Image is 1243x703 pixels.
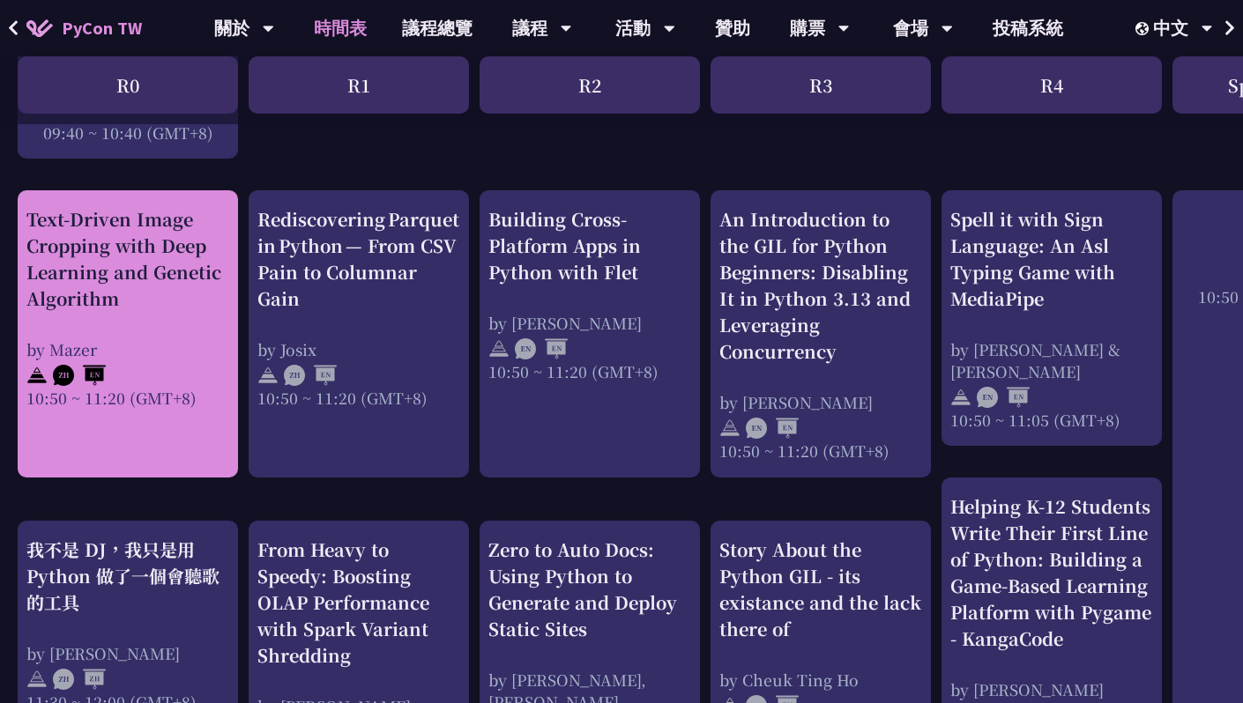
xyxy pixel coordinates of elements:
[515,338,568,359] img: ENEN.5a408d1.svg
[26,536,229,616] div: 我不是 DJ，我只是用 Python 做了一個會聽歌的工具
[488,360,691,382] div: 10:50 ~ 11:20 (GMT+8)
[950,206,1153,312] div: Spell it with Sign Language: An Asl Typing Game with MediaPipe
[26,19,53,37] img: Home icon of PyCon TW 2025
[284,365,337,386] img: ZHEN.371966e.svg
[26,206,229,312] div: Text-Driven Image Cropping with Deep Learning and Genetic Algorithm
[719,391,922,413] div: by [PERSON_NAME]
[942,56,1162,114] div: R4
[719,669,922,691] div: by Cheuk Ting Ho
[257,365,279,386] img: svg+xml;base64,PHN2ZyB4bWxucz0iaHR0cDovL3d3dy53My5vcmcvMjAwMC9zdmciIHdpZHRoPSIyNCIgaGVpZ2h0PSIyNC...
[977,387,1030,408] img: ENEN.5a408d1.svg
[950,409,1153,431] div: 10:50 ~ 11:05 (GMT+8)
[257,338,460,360] div: by Josix
[9,6,160,50] a: PyCon TW
[719,206,922,462] a: An Introduction to the GIL for Python Beginners: Disabling It in Python 3.13 and Leveraging Concu...
[257,206,460,462] a: Rediscovering Parquet in Python — From CSV Pain to Columnar Gain by Josix 10:50 ~ 11:20 (GMT+8)
[257,536,460,669] div: From Heavy to Speedy: Boosting OLAP Performance with Spark Variant Shredding
[480,56,700,114] div: R2
[711,56,931,114] div: R3
[26,642,229,664] div: by [PERSON_NAME]
[26,387,229,409] div: 10:50 ~ 11:20 (GMT+8)
[719,418,741,439] img: svg+xml;base64,PHN2ZyB4bWxucz0iaHR0cDovL3d3dy53My5vcmcvMjAwMC9zdmciIHdpZHRoPSIyNCIgaGVpZ2h0PSIyNC...
[746,418,799,439] img: ENEN.5a408d1.svg
[950,206,1153,431] a: Spell it with Sign Language: An Asl Typing Game with MediaPipe by [PERSON_NAME] & [PERSON_NAME] 1...
[950,493,1153,652] div: Helping K-12 Students Write Their First Line of Python: Building a Game-Based Learning Platform w...
[950,387,971,408] img: svg+xml;base64,PHN2ZyB4bWxucz0iaHR0cDovL3d3dy53My5vcmcvMjAwMC9zdmciIHdpZHRoPSIyNCIgaGVpZ2h0PSIyNC...
[488,312,691,334] div: by [PERSON_NAME]
[249,56,469,114] div: R1
[26,365,48,386] img: svg+xml;base64,PHN2ZyB4bWxucz0iaHR0cDovL3d3dy53My5vcmcvMjAwMC9zdmciIHdpZHRoPSIyNCIgaGVpZ2h0PSIyNC...
[62,15,142,41] span: PyCon TW
[26,669,48,690] img: svg+xml;base64,PHN2ZyB4bWxucz0iaHR0cDovL3d3dy53My5vcmcvMjAwMC9zdmciIHdpZHRoPSIyNCIgaGVpZ2h0PSIyNC...
[18,56,238,114] div: R0
[26,122,229,144] div: 09:40 ~ 10:40 (GMT+8)
[719,536,922,642] div: Story About the Python GIL - its existance and the lack there of
[719,440,922,462] div: 10:50 ~ 11:20 (GMT+8)
[488,536,691,642] div: Zero to Auto Docs: Using Python to Generate and Deploy Static Sites
[26,206,229,462] a: Text-Driven Image Cropping with Deep Learning and Genetic Algorithm by Mazer 10:50 ~ 11:20 (GMT+8)
[257,206,460,312] div: Rediscovering Parquet in Python — From CSV Pain to Columnar Gain
[1135,22,1153,35] img: Locale Icon
[488,206,691,285] div: Building Cross-Platform Apps in Python with Flet
[488,206,691,462] a: Building Cross-Platform Apps in Python with Flet by [PERSON_NAME] 10:50 ~ 11:20 (GMT+8)
[53,365,106,386] img: ZHEN.371966e.svg
[26,338,229,360] div: by Mazer
[53,669,106,690] img: ZHZH.38617ef.svg
[950,338,1153,382] div: by [PERSON_NAME] & [PERSON_NAME]
[719,206,922,365] div: An Introduction to the GIL for Python Beginners: Disabling It in Python 3.13 and Leveraging Concu...
[257,387,460,409] div: 10:50 ~ 11:20 (GMT+8)
[488,338,510,359] img: svg+xml;base64,PHN2ZyB4bWxucz0iaHR0cDovL3d3dy53My5vcmcvMjAwMC9zdmciIHdpZHRoPSIyNCIgaGVpZ2h0PSIyNC...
